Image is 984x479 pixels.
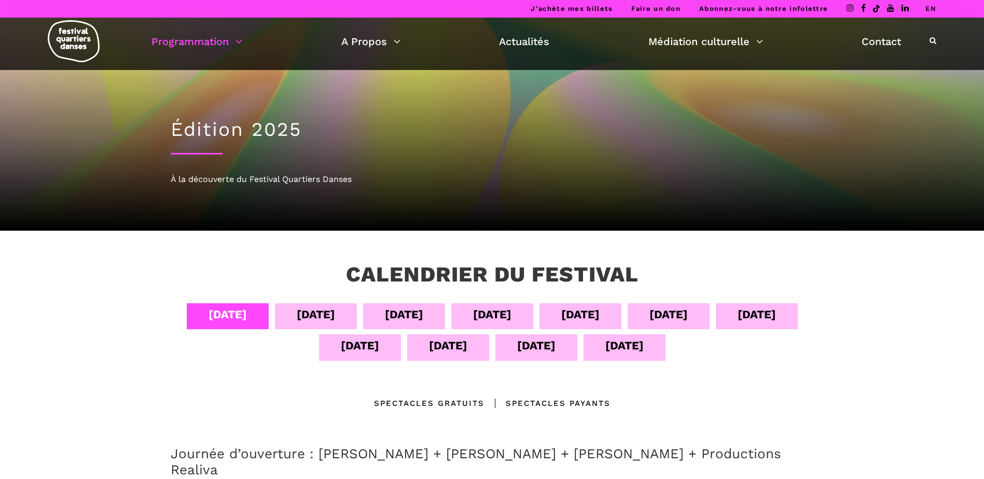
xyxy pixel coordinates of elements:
div: [DATE] [341,336,379,355]
img: logo-fqd-med [48,20,100,62]
a: Programmation [151,33,242,50]
a: A Propos [341,33,400,50]
a: Faire un don [631,5,681,12]
a: Médiation culturelle [648,33,763,50]
div: [DATE] [385,305,423,323]
div: Spectacles Payants [484,397,611,410]
div: [DATE] [605,336,644,355]
div: [DATE] [297,305,335,323]
a: J’achète mes billets [531,5,613,12]
a: Journée d’ouverture : [PERSON_NAME] + [PERSON_NAME] + [PERSON_NAME] + Productions Realiva [171,446,781,477]
div: Spectacles gratuits [374,397,484,410]
div: À la découverte du Festival Quartiers Danses [171,173,814,186]
div: [DATE] [738,305,776,323]
a: Contact [862,33,901,50]
h3: Calendrier du festival [346,262,639,288]
div: [DATE] [649,305,688,323]
a: Actualités [499,33,549,50]
div: [DATE] [517,336,556,355]
div: [DATE] [209,305,247,323]
a: Abonnez-vous à notre infolettre [699,5,828,12]
div: [DATE] [561,305,600,323]
div: [DATE] [473,305,511,323]
h1: Édition 2025 [171,118,814,141]
div: [DATE] [429,336,467,355]
a: EN [925,5,936,12]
